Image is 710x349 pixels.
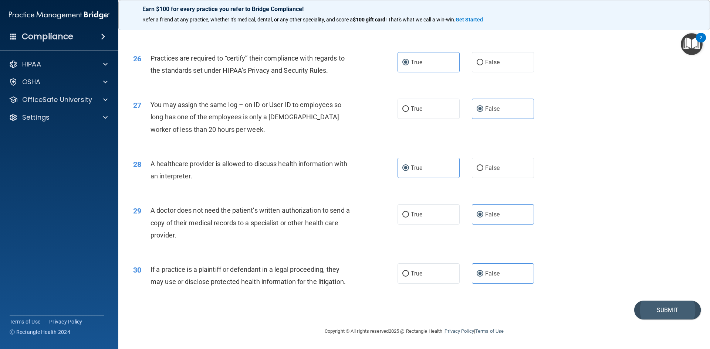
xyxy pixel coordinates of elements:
[10,328,70,336] span: Ⓒ Rectangle Health 2024
[402,165,409,171] input: True
[475,328,504,334] a: Terms of Use
[22,113,50,122] p: Settings
[402,106,409,112] input: True
[485,59,500,66] span: False
[133,101,141,110] span: 27
[411,211,422,218] span: True
[402,212,409,218] input: True
[634,301,701,319] button: Submit
[411,59,422,66] span: True
[411,105,422,112] span: True
[151,206,350,239] span: A doctor does not need the patient’s written authorization to send a copy of their medical record...
[456,17,483,23] strong: Get Started
[22,60,41,69] p: HIPAA
[151,54,345,74] span: Practices are required to “certify” their compliance with regards to the standards set under HIPA...
[151,101,341,133] span: You may assign the same log – on ID or User ID to employees so long has one of the employees is o...
[279,319,549,343] div: Copyright © All rights reserved 2025 @ Rectangle Health | |
[133,54,141,63] span: 26
[133,160,141,169] span: 28
[411,270,422,277] span: True
[485,270,500,277] span: False
[151,266,346,285] span: If a practice is a plaintiff or defendant in a legal proceeding, they may use or disclose protect...
[402,60,409,65] input: True
[9,78,108,86] a: OSHA
[10,318,40,325] a: Terms of Use
[142,6,686,13] p: Earn $100 for every practice you refer to Bridge Compliance!
[142,17,353,23] span: Refer a friend at any practice, whether it's medical, dental, or any other speciality, and score a
[700,38,702,47] div: 2
[151,160,347,180] span: A healthcare provider is allowed to discuss health information with an interpreter.
[681,33,703,55] button: Open Resource Center, 2 new notifications
[9,8,109,23] img: PMB logo
[485,105,500,112] span: False
[444,328,474,334] a: Privacy Policy
[133,206,141,215] span: 29
[22,78,41,86] p: OSHA
[477,212,483,218] input: False
[477,165,483,171] input: False
[477,106,483,112] input: False
[9,113,108,122] a: Settings
[477,271,483,277] input: False
[9,95,108,104] a: OfficeSafe University
[456,17,484,23] a: Get Started
[9,60,108,69] a: HIPAA
[485,211,500,218] span: False
[411,164,422,171] span: True
[22,31,73,42] h4: Compliance
[353,17,385,23] strong: $100 gift card
[22,95,92,104] p: OfficeSafe University
[477,60,483,65] input: False
[402,271,409,277] input: True
[49,318,82,325] a: Privacy Policy
[133,266,141,274] span: 30
[385,17,456,23] span: ! That's what we call a win-win.
[485,164,500,171] span: False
